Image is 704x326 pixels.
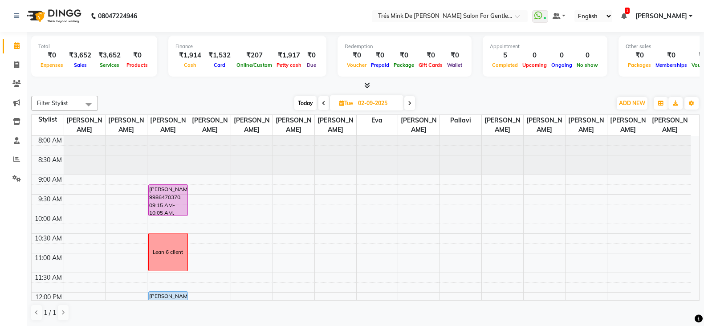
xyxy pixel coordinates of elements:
div: ₹1,532 [205,50,234,61]
span: Petty cash [274,62,304,68]
div: ₹0 [445,50,464,61]
div: ₹0 [416,50,445,61]
span: Online/Custom [234,62,274,68]
span: ADD NEW [619,100,645,106]
span: [PERSON_NAME] [273,115,314,135]
span: [PERSON_NAME] [64,115,106,135]
span: [PERSON_NAME] [566,115,607,135]
span: [PERSON_NAME] [524,115,565,135]
div: ₹0 [626,50,653,61]
div: 0 [549,50,574,61]
div: ₹1,914 [175,50,205,61]
div: 8:00 AM [37,136,64,145]
span: Ongoing [549,62,574,68]
span: Cash [182,62,199,68]
div: Total [38,43,150,50]
div: 9:00 AM [37,175,64,184]
a: 1 [621,12,627,20]
div: 9:30 AM [37,195,64,204]
div: Stylist [32,115,64,124]
div: ₹3,652 [65,50,95,61]
div: 11:00 AM [33,253,64,263]
span: Packages [626,62,653,68]
span: Eva [357,115,398,126]
b: 08047224946 [98,4,137,29]
span: Voucher [345,62,369,68]
img: logo [23,4,84,29]
span: Wallet [445,62,464,68]
div: ₹0 [653,50,689,61]
div: Redemption [345,43,464,50]
span: 1 [625,8,630,14]
span: [PERSON_NAME] [315,115,356,135]
div: 12:00 PM [33,293,64,302]
span: [PERSON_NAME] [398,115,439,135]
div: 0 [574,50,600,61]
button: ADD NEW [617,97,647,110]
span: Memberships [653,62,689,68]
span: [PERSON_NAME] [649,115,691,135]
span: [PERSON_NAME] [607,115,649,135]
span: Prepaid [369,62,391,68]
span: Expenses [38,62,65,68]
div: ₹207 [234,50,274,61]
div: 11:30 AM [33,273,64,282]
div: 10:00 AM [33,214,64,224]
span: Gift Cards [416,62,445,68]
div: 0 [520,50,549,61]
div: ₹0 [38,50,65,61]
span: Tue [337,100,355,106]
span: Completed [490,62,520,68]
span: Services [98,62,122,68]
span: [PERSON_NAME] [635,12,687,21]
span: Products [124,62,150,68]
span: [PERSON_NAME] [189,115,231,135]
div: ₹0 [124,50,150,61]
div: ₹0 [391,50,416,61]
span: Pallavi [440,115,481,126]
div: Lean 6 client [153,248,183,256]
span: Filter Stylist [37,99,68,106]
div: 5 [490,50,520,61]
span: [PERSON_NAME] [147,115,189,135]
span: Package [391,62,416,68]
span: [PERSON_NAME] [106,115,147,135]
div: 8:30 AM [37,155,64,165]
span: Card [212,62,228,68]
span: Due [305,62,318,68]
span: Sales [72,62,89,68]
span: 1 / 1 [44,308,56,318]
div: ₹0 [304,50,319,61]
div: 10:30 AM [33,234,64,243]
span: Today [294,96,317,110]
span: [PERSON_NAME] [231,115,273,135]
input: 2025-09-02 [355,97,400,110]
div: ₹1,917 [274,50,304,61]
div: ₹3,652 [95,50,124,61]
span: [PERSON_NAME] [482,115,523,135]
span: Upcoming [520,62,549,68]
div: ₹0 [345,50,369,61]
div: [PERSON_NAME] 9986470370, 09:15 AM-10:05 AM, Classic Services - CLASSIC SHAVE,Classic Services - ... [149,185,187,216]
div: Finance [175,43,319,50]
div: [PERSON_NAME], 12:00 PM-12:45 PM, Classic Services - CLASSIC HAIR CUT WITH WASH [149,292,187,319]
div: ₹0 [369,50,391,61]
div: Appointment [490,43,600,50]
span: No show [574,62,600,68]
